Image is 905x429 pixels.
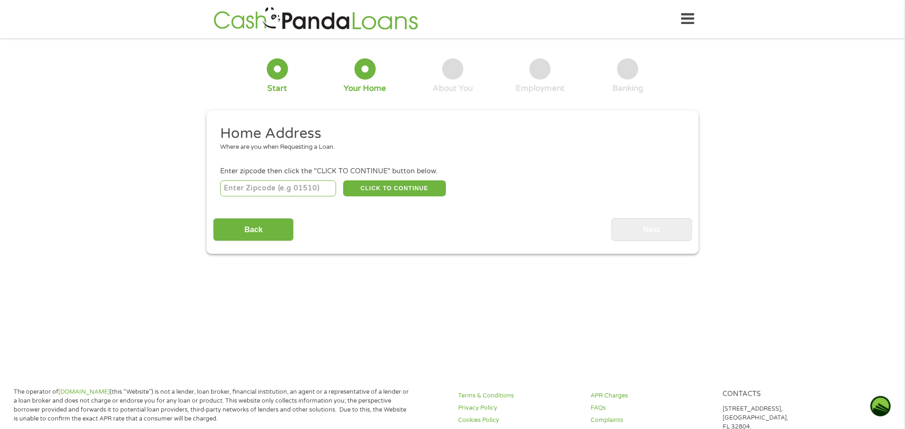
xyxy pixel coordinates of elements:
a: Cookies Policy [458,416,579,425]
div: Enter zipcode then click the "CLICK TO CONTINUE" button below. [220,166,685,177]
button: CLICK TO CONTINUE [343,180,446,196]
p: The operator of (this “Website”) is not a lender, loan broker, financial institution, an agent or... [14,388,410,423]
div: Your Home [344,83,386,94]
div: Employment [516,83,565,94]
a: Complaints [591,416,711,425]
input: Next [611,218,692,241]
input: Enter Zipcode (e.g 01510) [220,180,337,196]
div: About You [433,83,473,94]
div: Banking [612,83,643,94]
h4: Contacts [723,390,843,399]
h2: Home Address [220,124,678,143]
img: GetLoanNow Logo [211,6,421,32]
a: FAQs [591,404,711,413]
a: APR Charges [591,391,711,400]
div: Start [267,83,287,94]
a: [DOMAIN_NAME] [58,388,110,396]
input: Back [213,218,294,241]
div: Where are you when Requesting a Loan. [220,143,678,152]
a: Privacy Policy [458,404,579,413]
a: Terms & Conditions [458,391,579,400]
